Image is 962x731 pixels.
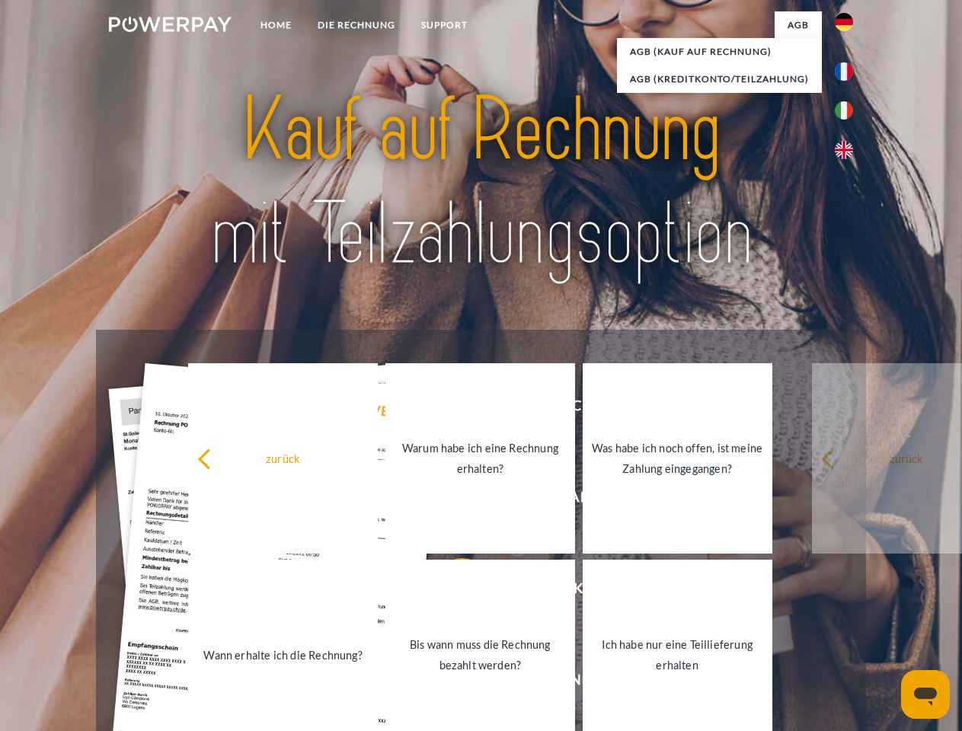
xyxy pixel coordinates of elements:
[145,73,817,292] img: title-powerpay_de.svg
[109,17,232,32] img: logo-powerpay-white.svg
[835,13,853,31] img: de
[408,11,481,39] a: SUPPORT
[775,11,822,39] a: agb
[395,634,566,675] div: Bis wann muss die Rechnung bezahlt werden?
[592,438,763,479] div: Was habe ich noch offen, ist meine Zahlung eingegangen?
[197,448,369,468] div: zurück
[617,65,822,93] a: AGB (Kreditkonto/Teilzahlung)
[395,438,566,479] div: Warum habe ich eine Rechnung erhalten?
[248,11,305,39] a: Home
[835,101,853,120] img: it
[901,670,950,719] iframe: Schaltfläche zum Öffnen des Messaging-Fensters
[305,11,408,39] a: DIE RECHNUNG
[197,644,369,665] div: Wann erhalte ich die Rechnung?
[592,634,763,675] div: Ich habe nur eine Teillieferung erhalten
[835,141,853,159] img: en
[583,363,772,554] a: Was habe ich noch offen, ist meine Zahlung eingegangen?
[835,62,853,81] img: fr
[617,38,822,65] a: AGB (Kauf auf Rechnung)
